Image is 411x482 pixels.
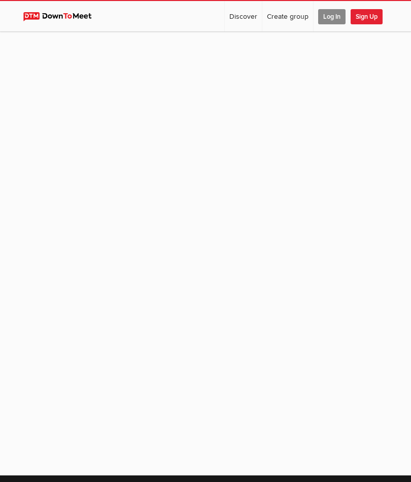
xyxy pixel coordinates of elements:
span: Log In [318,9,346,24]
a: Discover [225,1,262,31]
img: DownToMeet [23,12,101,21]
span: Sign Up [351,9,383,24]
a: Log In [314,1,350,31]
a: Create group [262,1,313,31]
a: Sign Up [351,1,387,31]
